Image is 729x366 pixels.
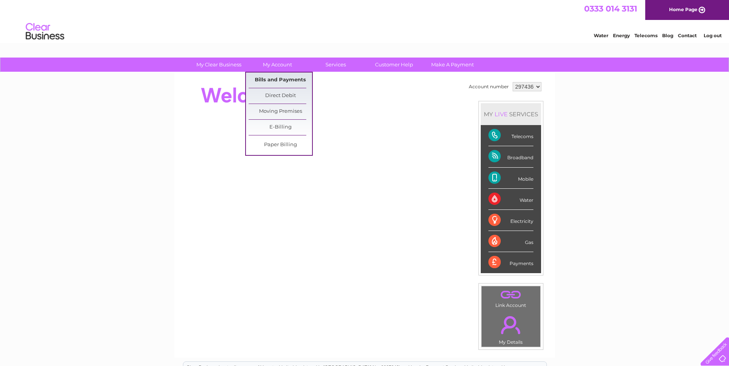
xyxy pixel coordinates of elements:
[481,286,541,310] td: Link Account
[662,33,673,38] a: Blog
[249,137,312,153] a: Paper Billing
[481,103,541,125] div: MY SERVICES
[467,80,511,93] td: Account number
[488,168,533,189] div: Mobile
[249,104,312,119] a: Moving Premises
[25,20,65,43] img: logo.png
[488,252,533,273] div: Payments
[187,58,251,72] a: My Clear Business
[613,33,630,38] a: Energy
[362,58,426,72] a: Customer Help
[481,310,541,347] td: My Details
[249,88,312,104] a: Direct Debit
[704,33,722,38] a: Log out
[634,33,658,38] a: Telecoms
[488,210,533,231] div: Electricity
[483,312,538,338] a: .
[421,58,484,72] a: Make A Payment
[488,231,533,252] div: Gas
[249,73,312,88] a: Bills and Payments
[584,4,637,13] a: 0333 014 3131
[246,58,309,72] a: My Account
[483,288,538,302] a: .
[678,33,697,38] a: Contact
[183,4,546,37] div: Clear Business is a trading name of Verastar Limited (registered in [GEOGRAPHIC_DATA] No. 3667643...
[488,125,533,146] div: Telecoms
[249,120,312,135] a: E-Billing
[304,58,367,72] a: Services
[493,110,509,118] div: LIVE
[594,33,608,38] a: Water
[488,146,533,167] div: Broadband
[488,189,533,210] div: Water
